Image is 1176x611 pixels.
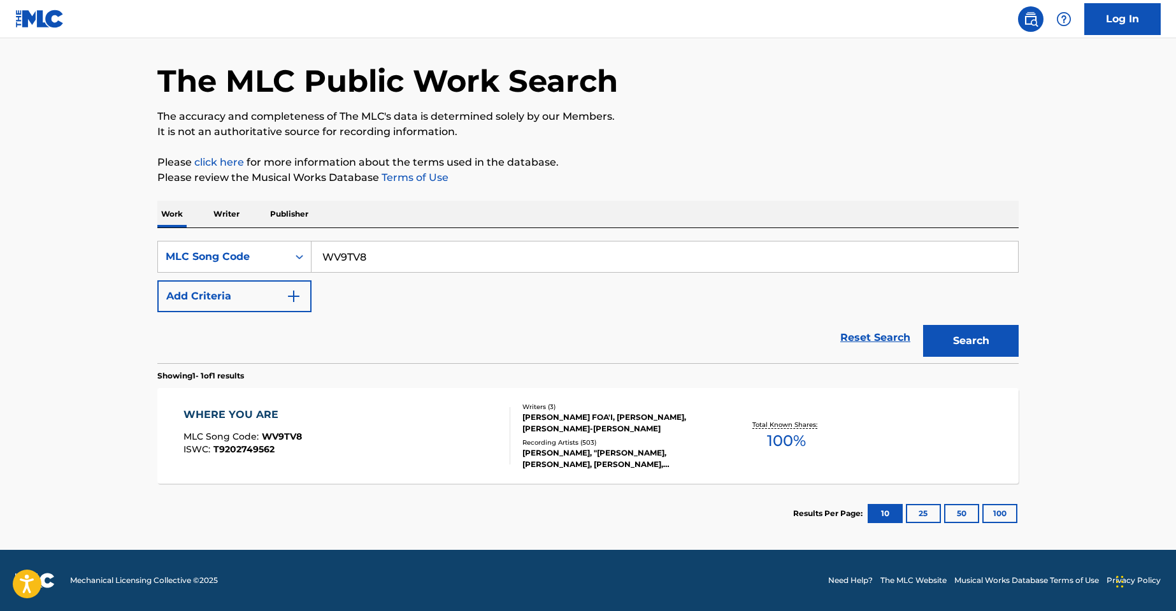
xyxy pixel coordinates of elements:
a: The MLC Website [880,575,947,586]
img: help [1056,11,1072,27]
p: Total Known Shares: [752,420,821,429]
p: The accuracy and completeness of The MLC's data is determined solely by our Members. [157,109,1019,124]
img: logo [15,573,55,588]
form: Search Form [157,241,1019,363]
button: 50 [944,504,979,523]
p: Please review the Musical Works Database [157,170,1019,185]
p: It is not an authoritative source for recording information. [157,124,1019,140]
h1: The MLC Public Work Search [157,62,618,100]
div: Recording Artists ( 503 ) [522,438,715,447]
div: [PERSON_NAME] FOA'I, [PERSON_NAME], [PERSON_NAME]-[PERSON_NAME] [522,412,715,435]
span: ISWC : [183,443,213,455]
a: Reset Search [834,324,917,352]
div: Help [1051,6,1077,32]
span: 100 % [767,429,806,452]
button: 25 [906,504,941,523]
img: MLC Logo [15,10,64,28]
span: T9202749562 [213,443,275,455]
p: Writer [210,201,243,227]
a: Musical Works Database Terms of Use [954,575,1099,586]
a: Need Help? [828,575,873,586]
button: 100 [982,504,1017,523]
p: Results Per Page: [793,508,866,519]
a: Terms of Use [379,171,448,183]
a: click here [194,156,244,168]
button: Search [923,325,1019,357]
img: search [1023,11,1038,27]
button: 10 [868,504,903,523]
div: MLC Song Code [166,249,280,264]
span: Mechanical Licensing Collective © 2025 [70,575,218,586]
span: WV9TV8 [262,431,302,442]
div: [PERSON_NAME], "[PERSON_NAME], [PERSON_NAME], [PERSON_NAME], [PERSON_NAME], [PERSON_NAME]", DISNE... [522,447,715,470]
div: Drag [1116,563,1124,601]
a: Log In [1084,3,1161,35]
a: WHERE YOU AREMLC Song Code:WV9TV8ISWC:T9202749562Writers (3)[PERSON_NAME] FOA'I, [PERSON_NAME], [... [157,388,1019,484]
div: WHERE YOU ARE [183,407,302,422]
img: 9d2ae6d4665cec9f34b9.svg [286,289,301,304]
button: Add Criteria [157,280,312,312]
iframe: Chat Widget [1112,550,1176,611]
a: Privacy Policy [1107,575,1161,586]
p: Work [157,201,187,227]
div: Writers ( 3 ) [522,402,715,412]
p: Publisher [266,201,312,227]
p: Showing 1 - 1 of 1 results [157,370,244,382]
a: Public Search [1018,6,1043,32]
p: Please for more information about the terms used in the database. [157,155,1019,170]
span: MLC Song Code : [183,431,262,442]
